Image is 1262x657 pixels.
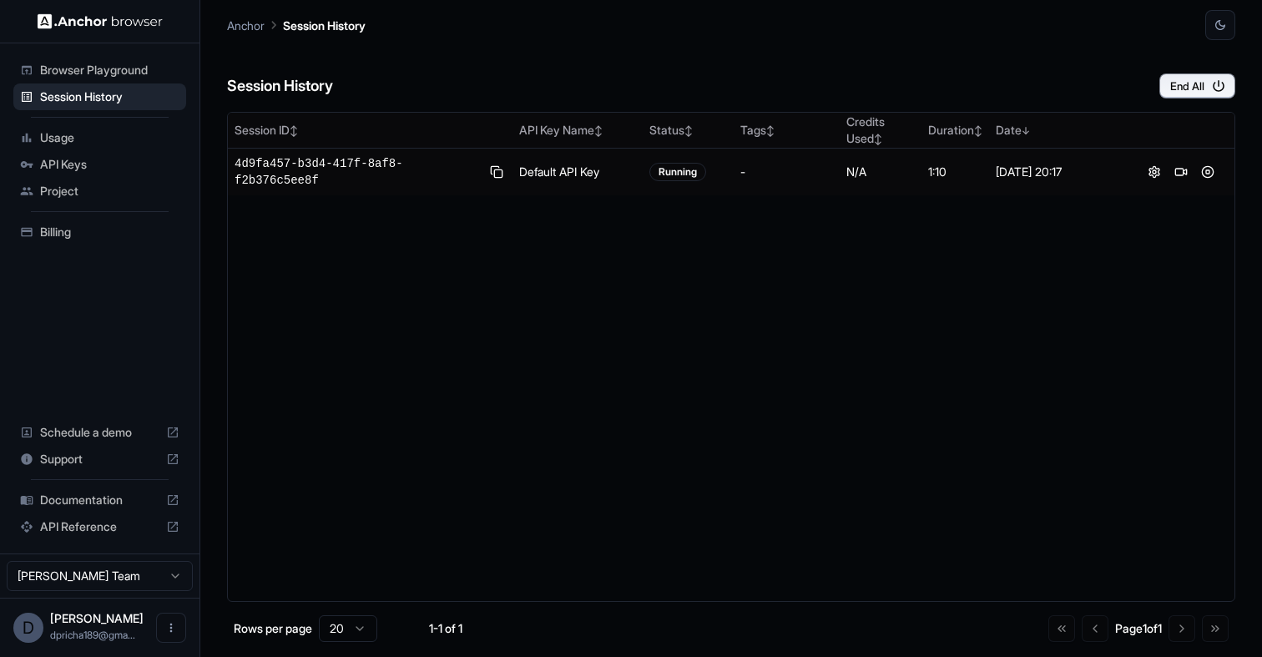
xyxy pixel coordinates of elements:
div: Status [649,122,727,139]
button: End All [1159,73,1235,99]
button: Open menu [156,613,186,643]
span: ↕ [974,124,982,137]
div: Credits Used [846,114,915,147]
div: Documentation [13,487,186,513]
div: API Key Name [519,122,636,139]
div: 1:10 [928,164,982,180]
div: Schedule a demo [13,419,186,446]
span: ↕ [874,133,882,145]
p: Rows per page [234,620,312,637]
span: Schedule a demo [40,424,159,441]
span: Support [40,451,159,467]
div: 1-1 of 1 [404,620,487,637]
span: ↕ [684,124,693,137]
div: Page 1 of 1 [1115,620,1162,637]
div: N/A [846,164,915,180]
span: Usage [40,129,179,146]
span: API Keys [40,156,179,173]
p: Session History [283,17,366,34]
h6: Session History [227,74,333,99]
div: Session History [13,83,186,110]
div: API Keys [13,151,186,178]
div: Session ID [235,122,506,139]
div: - [740,164,833,180]
span: ↓ [1022,124,1030,137]
div: Running [649,163,706,181]
span: Documentation [40,492,159,508]
img: Anchor Logo [38,13,163,29]
div: [DATE] 20:17 [996,164,1120,180]
span: Billing [40,224,179,240]
span: Browser Playground [40,62,179,78]
span: David Richards [50,611,144,625]
div: Browser Playground [13,57,186,83]
div: Project [13,178,186,205]
div: Duration [928,122,982,139]
span: ↕ [594,124,603,137]
div: Support [13,446,186,473]
div: Tags [740,122,833,139]
td: Default API Key [512,149,643,196]
span: dpricha189@gmail.com [50,629,135,641]
span: 4d9fa457-b3d4-417f-8af8-f2b376c5ee8f [235,155,480,189]
span: Project [40,183,179,200]
span: API Reference [40,518,159,535]
div: Billing [13,219,186,245]
div: D [13,613,43,643]
span: ↕ [290,124,298,137]
span: ↕ [766,124,775,137]
div: Date [996,122,1120,139]
div: Usage [13,124,186,151]
div: API Reference [13,513,186,540]
p: Anchor [227,17,265,34]
nav: breadcrumb [227,16,366,34]
span: Session History [40,88,179,105]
